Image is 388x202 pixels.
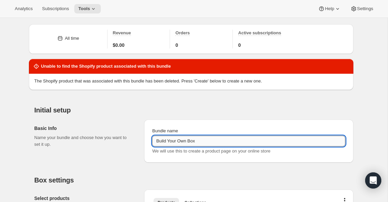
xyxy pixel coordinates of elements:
[346,4,377,13] button: Settings
[238,30,281,35] span: Active subscriptions
[357,6,373,11] span: Settings
[15,6,33,11] span: Analytics
[113,30,131,35] span: Revenue
[175,30,190,35] span: Orders
[34,125,133,132] h2: Basic Info
[34,134,133,148] p: Name your bundle and choose how you want to set it up.
[74,4,101,13] button: Tools
[238,42,241,48] span: 0
[41,63,171,70] h2: Unable to find the Shopify product associated with this bundle
[34,176,353,184] h2: Box settings
[314,4,345,13] button: Help
[11,4,37,13] button: Analytics
[34,106,353,114] h2: Initial setup
[65,35,79,42] div: All time
[34,195,133,202] h2: Select products
[34,78,348,85] p: The Shopify product that was associated with this bundle has been deleted. Press 'Create' below t...
[152,136,345,146] input: ie. Smoothie box
[175,42,178,48] span: 0
[365,172,381,189] div: Open Intercom Messenger
[152,148,270,154] span: We will use this to create a product page on your online store
[38,4,73,13] button: Subscriptions
[325,6,334,11] span: Help
[78,6,90,11] span: Tools
[113,42,125,48] span: $0.00
[42,6,69,11] span: Subscriptions
[152,128,178,133] span: Bundle name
